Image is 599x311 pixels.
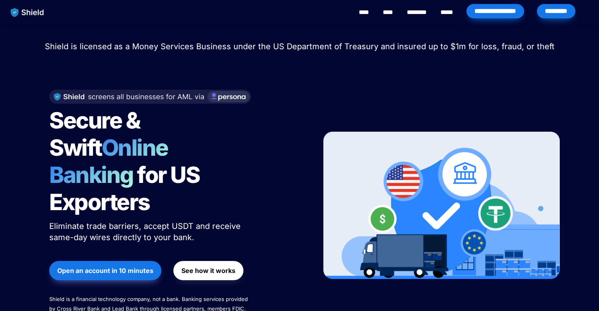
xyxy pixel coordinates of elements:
span: Secure & Swift [49,107,144,161]
a: See how it works [173,257,243,284]
strong: See how it works [181,267,235,275]
button: Open an account in 10 minutes [49,261,161,280]
strong: Open an account in 10 minutes [57,267,153,275]
span: Eliminate trade barriers, accept USDT and receive same-day wires directly to your bank. [49,221,243,242]
a: Open an account in 10 minutes [49,257,161,284]
button: See how it works [173,261,243,280]
span: Online Banking [49,134,176,189]
img: website logo [7,4,48,21]
span: Shield is licensed as a Money Services Business under the US Department of Treasury and insured u... [45,42,555,51]
span: for US Exporters [49,161,203,216]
